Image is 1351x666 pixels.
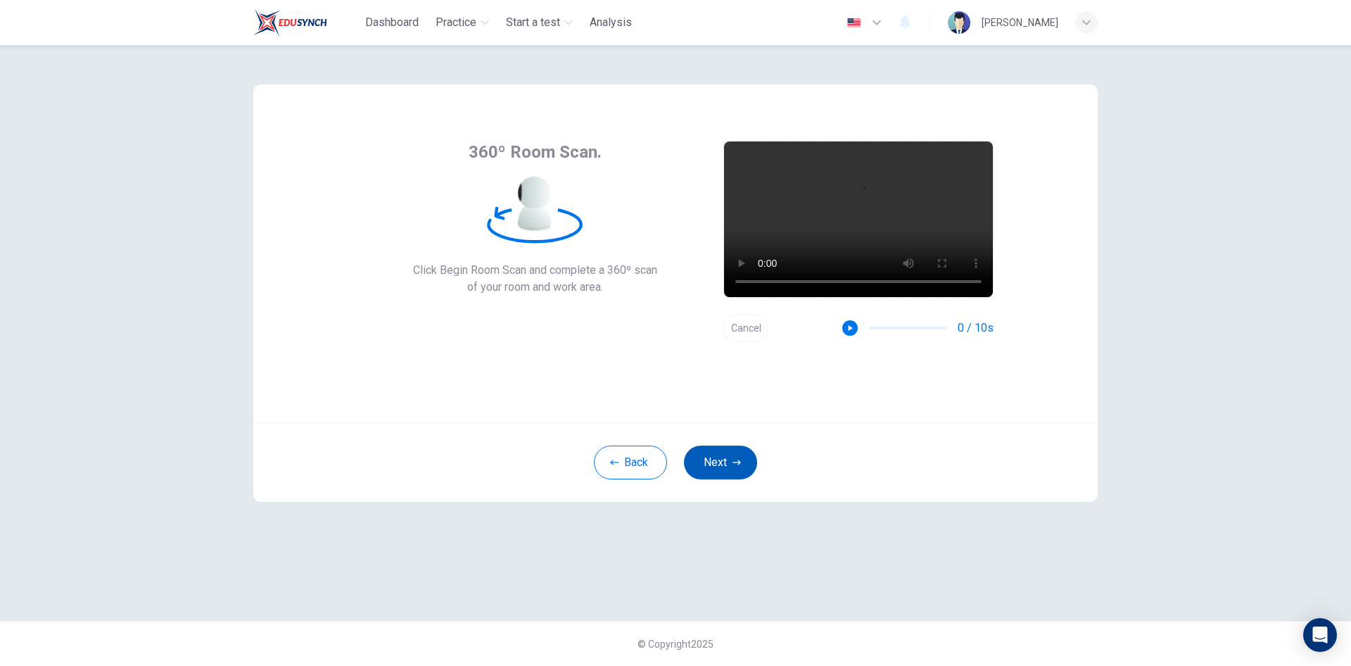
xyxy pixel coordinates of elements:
a: Train Test logo [253,8,360,37]
div: Open Intercom Messenger [1303,618,1337,652]
span: Practice [436,14,476,31]
div: [PERSON_NAME] [982,14,1058,31]
img: Profile picture [948,11,970,34]
span: © Copyright 2025 [638,639,713,650]
button: Dashboard [360,10,424,35]
img: en [845,18,863,28]
button: Analysis [584,10,638,35]
button: Practice [430,10,495,35]
span: 360º Room Scan. [469,141,602,163]
span: Click Begin Room Scan and complete a 360º scan [413,262,657,279]
span: of your room and work area. [413,279,657,296]
span: 0 / 10s [958,320,994,337]
img: Train Test logo [253,8,327,37]
button: Start a test [500,10,578,35]
button: Next [684,446,757,479]
span: Dashboard [365,14,419,31]
span: Start a test [506,14,560,31]
span: Analysis [590,14,632,31]
button: Cancel [723,315,768,342]
button: Back [594,446,667,479]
